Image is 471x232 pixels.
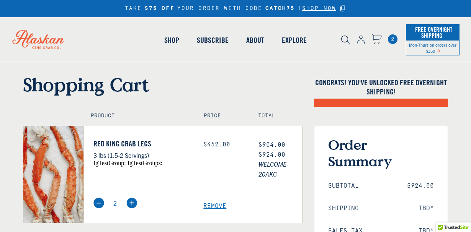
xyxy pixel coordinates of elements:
h3: Order Summary [328,136,434,169]
a: SHOP NOW [302,5,336,12]
span: igTestGroup: [93,160,126,166]
a: Subscribe [188,18,237,62]
span: Subtotal [328,182,359,190]
span: $924.00 [407,182,434,190]
h4: Product [91,113,188,119]
img: minus [93,198,104,208]
img: account [357,36,365,44]
h4: Price [204,113,241,119]
span: Mon-Thurs on orders over $350 [409,42,456,54]
h4: Total [258,113,296,119]
span: $904.00 [258,141,285,148]
img: Red King Crab Legs - 3 lbs (1.5-2 Servings) [23,126,83,223]
span: 2 [388,34,397,44]
a: About [237,18,273,62]
img: plus [126,198,137,208]
h1: Shopping Cart [23,73,303,96]
img: Alaskan King Crab Co. logo [4,21,73,57]
s: $924.00 [258,151,285,158]
h4: Congrats! You've unlocked FREE OVERNIGHT SHIPPING! [314,78,448,96]
a: Red King Crab Legs [93,139,192,148]
div: TAKE YOUR ORDER WITH CODE | [125,4,346,13]
strong: $75 OFF [145,5,175,12]
a: Shop [155,18,188,62]
a: Cart [388,34,397,44]
span: Shipping Notice Icon [437,48,440,54]
strong: CATCH75 [265,5,295,12]
a: Remove [203,203,302,210]
span: Shipping [328,205,359,212]
a: Cart [372,34,382,45]
span: SHOP NOW [302,5,336,11]
span: igTestGroups: [128,160,162,166]
span: WELCOME-20AKC [258,159,302,179]
p: 3 lbs (1.5-2 Servings) [93,150,192,160]
a: Explore [273,18,316,62]
img: search [341,36,350,44]
div: $452.00 [203,141,247,148]
span: Free Overnight Shipping [413,24,452,41]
